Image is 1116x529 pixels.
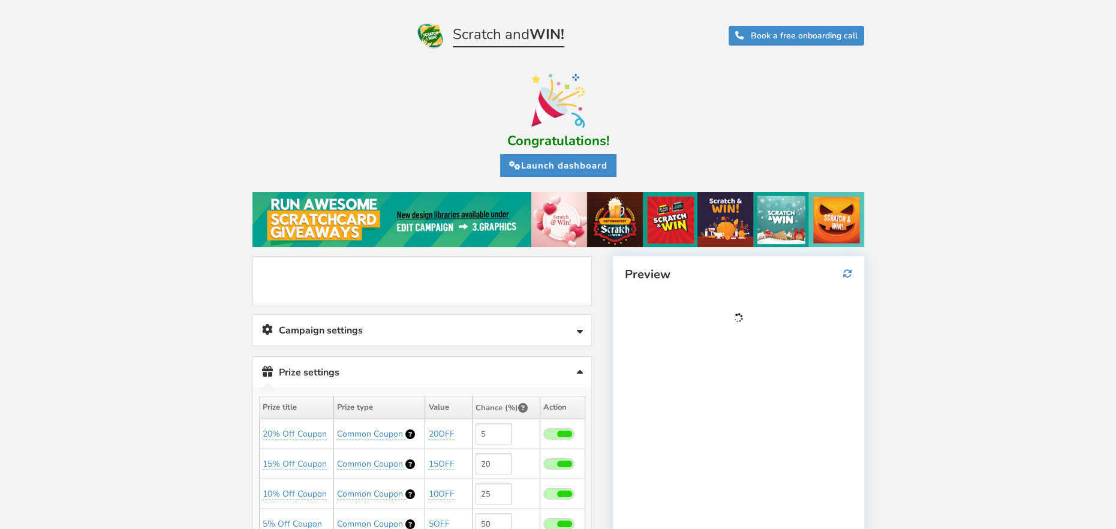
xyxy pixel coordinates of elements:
[472,396,540,419] th: Chance (%)
[337,428,403,440] span: Common Coupon
[530,25,564,44] strong: WIN!
[531,74,585,128] img: confetti
[263,488,327,500] a: 10% Off Coupon
[540,396,585,419] th: Action
[751,30,858,41] span: Book a free onboarding call
[334,396,425,419] th: Prize type
[263,428,327,440] a: 20% Off Coupon
[337,428,405,440] a: Common Coupon
[416,21,445,50] img: Scratch and Win
[428,458,454,470] a: 15OFF
[337,458,403,470] span: Common Coupon
[259,396,334,419] th: Prize title
[729,26,864,46] a: Book a free onboarding call
[253,315,591,345] a: Campaign settings
[428,488,454,500] a: 10OFF
[625,268,852,281] h4: Preview
[258,134,858,148] h3: Congratulations!
[428,428,454,440] a: 20OFF
[252,192,864,247] img: festival-poster-2020.jpg
[337,488,403,500] span: Common Coupon
[425,396,472,419] th: Value
[253,357,591,387] a: Prize settings
[337,458,405,470] a: Common Coupon
[453,26,564,47] span: Scratch and
[263,458,327,470] a: 15% Off Coupon
[337,488,405,500] a: Common Coupon
[500,154,616,177] a: Launch dashboard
